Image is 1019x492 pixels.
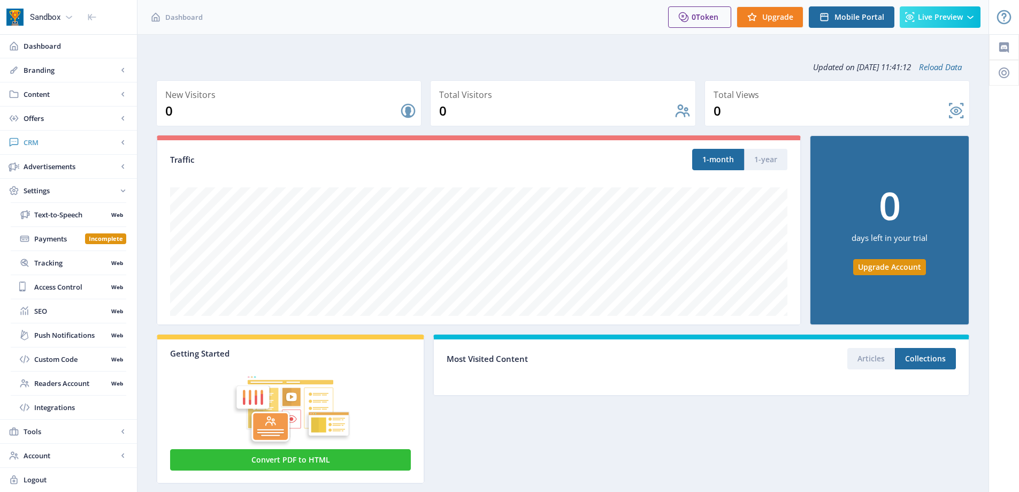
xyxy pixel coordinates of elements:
div: Total Visitors [439,87,691,102]
button: Live Preview [900,6,980,28]
a: Push NotificationsWeb [11,323,126,347]
button: Convert PDF to HTML [170,449,411,471]
span: Settings [24,185,118,196]
span: Account [24,450,118,461]
div: 0 [714,102,948,119]
span: Live Preview [918,13,963,21]
a: PaymentsIncomplete [11,227,126,251]
span: Tracking [34,258,108,268]
span: Branding [24,65,118,75]
button: Upgrade [737,6,803,28]
a: Access ControlWeb [11,275,126,299]
div: New Visitors [165,87,417,102]
nb-badge: Web [108,209,126,220]
span: Logout [24,474,128,485]
a: TrackingWeb [11,251,126,275]
a: Text-to-SpeechWeb [11,203,126,226]
button: Upgrade Account [853,259,926,275]
span: Advertisements [24,161,118,172]
span: Push Notifications [34,330,108,340]
span: Text-to-Speech [34,209,108,220]
nb-badge: Web [108,330,126,340]
div: Most Visited Content [447,351,701,367]
span: Integrations [34,402,126,413]
span: Readers Account [34,378,108,389]
img: graphic [170,359,411,447]
span: Token [696,12,718,22]
div: days left in your trial [852,224,928,259]
span: Dashboard [165,12,203,22]
div: Sandbox [30,5,60,29]
span: Offers [24,113,118,124]
button: 1-month [692,149,744,170]
a: Readers AccountWeb [11,372,126,395]
div: 0 [165,102,400,119]
span: Mobile Portal [834,13,884,21]
button: 0Token [668,6,731,28]
button: Collections [895,348,956,369]
nb-badge: Web [108,306,126,316]
span: Dashboard [24,41,128,51]
span: Payments [34,233,85,244]
a: Custom CodeWeb [11,347,126,371]
a: Reload Data [911,62,962,72]
span: SEO [34,306,108,316]
nb-badge: Web [108,258,126,268]
nb-badge: Incomplete [85,233,126,244]
nb-badge: Web [108,378,126,389]
div: Total Views [714,87,965,102]
span: Custom Code [34,354,108,365]
span: Content [24,89,118,100]
span: CRM [24,137,118,148]
div: 0 [439,102,673,119]
a: Integrations [11,396,126,419]
div: Traffic [170,154,479,166]
img: app-icon.png [6,9,24,26]
div: 0 [879,186,901,224]
nb-badge: Web [108,354,126,365]
button: 1-year [744,149,787,170]
nb-badge: Web [108,282,126,292]
span: Upgrade [762,13,793,21]
span: Tools [24,426,118,437]
button: Mobile Portal [809,6,894,28]
button: Articles [847,348,895,369]
span: Access Control [34,282,108,292]
a: SEOWeb [11,299,126,323]
div: Getting Started [170,348,411,359]
div: Updated on [DATE] 11:41:12 [156,54,970,80]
